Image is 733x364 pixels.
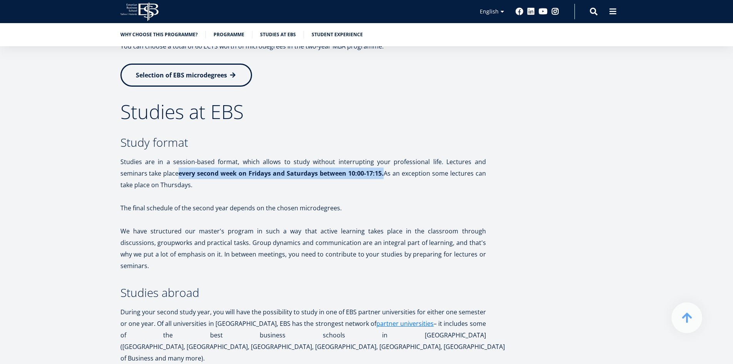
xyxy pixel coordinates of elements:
[214,31,244,39] a: Programme
[9,127,74,134] span: Technology Innovation MBA
[120,156,486,191] p: Studies are in a session-based format, which allows to study without interrupting your profession...
[120,40,486,52] p: You can choose a total of 60 ECTS worth of microdegrees in the two-year MBA programme.
[120,31,198,39] a: Why choose this programme?
[120,64,252,87] a: Selection of EBS microdegrees
[527,8,535,15] a: Linkedin
[2,107,7,112] input: One-year MBA (in Estonian)
[120,287,486,299] h3: Studies abroad
[312,31,363,39] a: Student experience
[2,127,7,133] input: Technology Innovation MBA
[120,225,486,272] p: We have structured our master's program in such a way that active learning takes place in the cla...
[179,169,383,178] strong: every second week on Fridays and Saturdays between 10:00-17:15.
[2,117,7,122] input: Two-year MBA
[9,107,72,114] span: One-year MBA (in Estonian)
[260,31,296,39] a: Studies at EBS
[120,306,486,364] p: During your second study year, you will have the possibility to study in one of EBS partner unive...
[120,137,486,148] h3: Study format
[120,202,486,214] p: The final schedule of the second year depends on the chosen microdegrees.
[9,117,42,124] span: Two-year MBA
[551,8,559,15] a: Instagram
[183,0,207,7] span: Last Name
[136,71,227,79] span: Selection of EBS microdegrees
[516,8,523,15] a: Facebook
[120,102,486,121] h2: Studies at EBS
[376,318,434,329] a: partner universities
[539,8,548,15] a: Youtube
